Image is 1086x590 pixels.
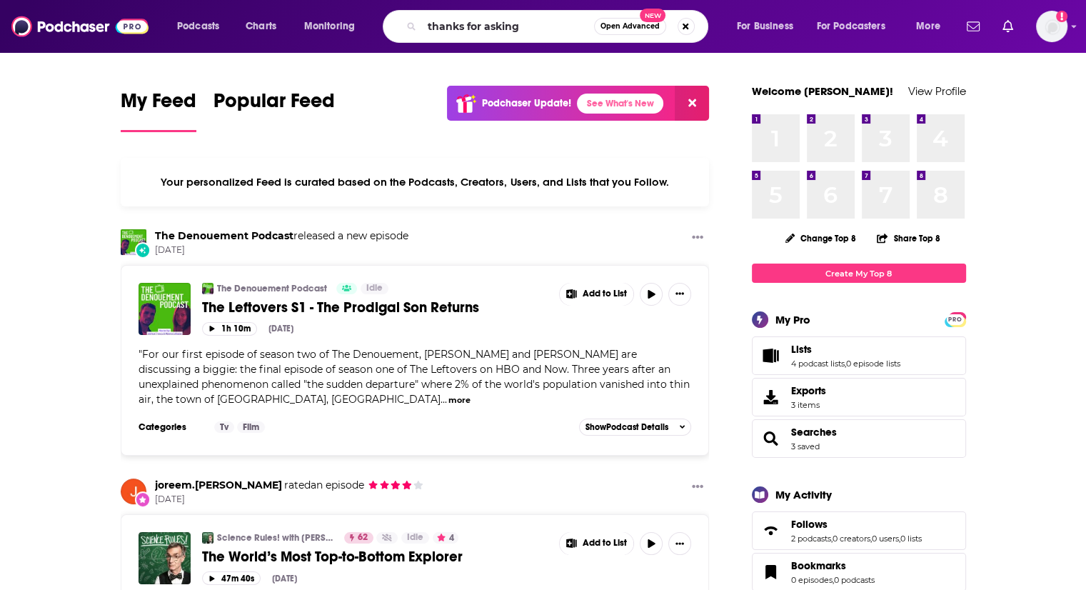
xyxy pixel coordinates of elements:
[845,359,846,369] span: ,
[791,426,837,439] span: Searches
[947,314,964,325] span: PRO
[900,534,922,544] a: 0 lists
[284,479,311,491] span: rated
[246,16,276,36] span: Charts
[833,575,834,585] span: ,
[777,229,865,247] button: Change Top 8
[202,322,257,336] button: 1h 10m
[217,532,335,544] a: Science Rules! with [PERSON_NAME]
[1036,11,1067,42] span: Logged in as ei1745
[757,521,785,541] a: Follows
[686,229,709,247] button: Show More Button
[407,531,423,545] span: Idle
[775,313,810,326] div: My Pro
[482,97,571,109] p: Podchaser Update!
[752,336,966,375] span: Lists
[139,421,203,433] h3: Categories
[202,548,549,566] a: The World’s Most Top-to-Bottom Explorer
[294,15,373,38] button: open menu
[155,229,293,242] a: The Denouement Podcast
[139,283,191,335] a: The Leftovers S1 - The Prodigal Son Returns
[579,419,692,436] button: ShowPodcast Details
[202,571,261,585] button: 47m 40s
[155,229,408,243] h3: released a new episode
[791,343,900,356] a: Lists
[757,429,785,449] a: Searches
[585,422,668,432] span: Show Podcast Details
[177,16,219,36] span: Podcasts
[757,346,785,366] a: Lists
[202,283,213,294] img: The Denouement Podcast
[167,15,238,38] button: open menu
[236,15,285,38] a: Charts
[139,348,690,406] span: "
[668,532,691,555] button: Show More Button
[600,23,660,30] span: Open Advanced
[640,9,665,22] span: New
[422,15,594,38] input: Search podcasts, credits, & more...
[791,384,826,397] span: Exports
[906,15,958,38] button: open menu
[834,575,875,585] a: 0 podcasts
[791,343,812,356] span: Lists
[791,359,845,369] a: 4 podcast lists
[817,16,885,36] span: For Podcasters
[870,534,872,544] span: ,
[757,562,785,582] a: Bookmarks
[304,16,355,36] span: Monitoring
[121,229,146,255] img: The Denouement Podcast
[752,419,966,458] span: Searches
[752,264,966,283] a: Create My Top 8
[899,534,900,544] span: ,
[268,324,293,334] div: [DATE]
[876,224,940,252] button: Share Top 8
[1036,11,1067,42] img: User Profile
[997,14,1019,39] a: Show notifications dropdown
[560,532,634,555] button: Show More Button
[668,283,691,306] button: Show More Button
[577,94,663,114] a: See What's New
[791,559,875,572] a: Bookmarks
[791,400,826,410] span: 3 items
[135,491,151,507] div: New Rating
[791,518,828,531] span: Follows
[727,15,811,38] button: open menu
[366,281,383,296] span: Idle
[831,534,833,544] span: ,
[282,479,364,491] span: an episode
[135,242,151,258] div: New Episode
[808,15,906,38] button: open menu
[121,89,196,121] span: My Feed
[775,488,832,501] div: My Activity
[1056,11,1067,22] svg: Add a profile image
[272,574,297,584] div: [DATE]
[916,16,940,36] span: More
[1036,11,1067,42] button: Show profile menu
[121,479,146,504] img: joreem.mcmillan
[202,532,213,544] img: Science Rules! with Bill Nye
[202,299,479,316] span: The Leftovers S1 - The Prodigal Son Returns
[344,532,373,544] a: 62
[961,14,985,39] a: Show notifications dropdown
[833,534,870,544] a: 0 creators
[155,479,282,491] a: joreem.mcmillan
[139,532,191,584] a: The World’s Most Top-to-Bottom Explorer
[11,13,149,40] img: Podchaser - Follow, Share and Rate Podcasts
[594,18,666,35] button: Open AdvancedNew
[752,84,893,98] a: Welcome [PERSON_NAME]!
[237,421,265,433] a: Film
[872,534,899,544] a: 0 users
[737,16,793,36] span: For Business
[752,511,966,550] span: Follows
[791,441,820,451] a: 3 saved
[583,538,627,549] span: Add to List
[791,559,846,572] span: Bookmarks
[433,532,458,544] button: 4
[583,289,627,299] span: Add to List
[560,283,634,306] button: Show More Button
